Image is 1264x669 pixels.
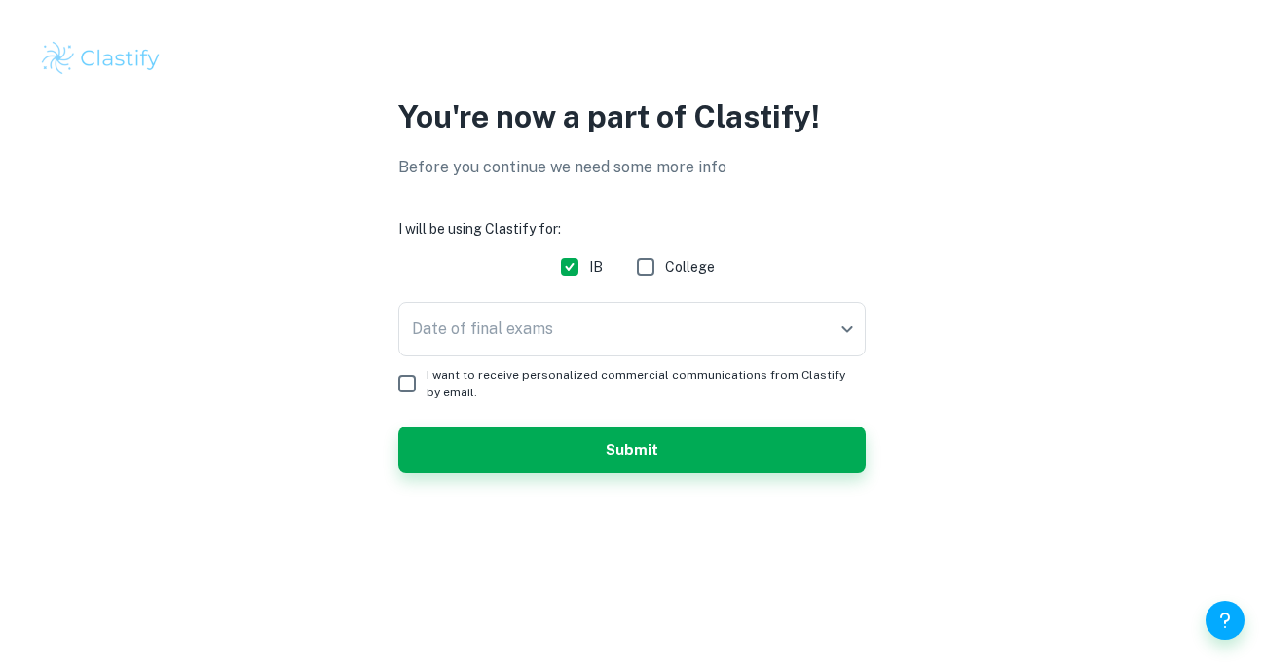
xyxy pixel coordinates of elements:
p: You're now a part of Clastify! [398,93,866,140]
button: Help and Feedback [1206,601,1245,640]
span: I want to receive personalized commercial communications from Clastify by email. [427,366,850,401]
h6: I will be using Clastify for: [398,218,866,240]
p: Before you continue we need some more info [398,156,866,179]
span: College [665,256,715,278]
img: Clastify logo [39,39,163,78]
span: IB [589,256,603,278]
button: Submit [398,427,866,473]
a: Clastify logo [39,39,1225,78]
